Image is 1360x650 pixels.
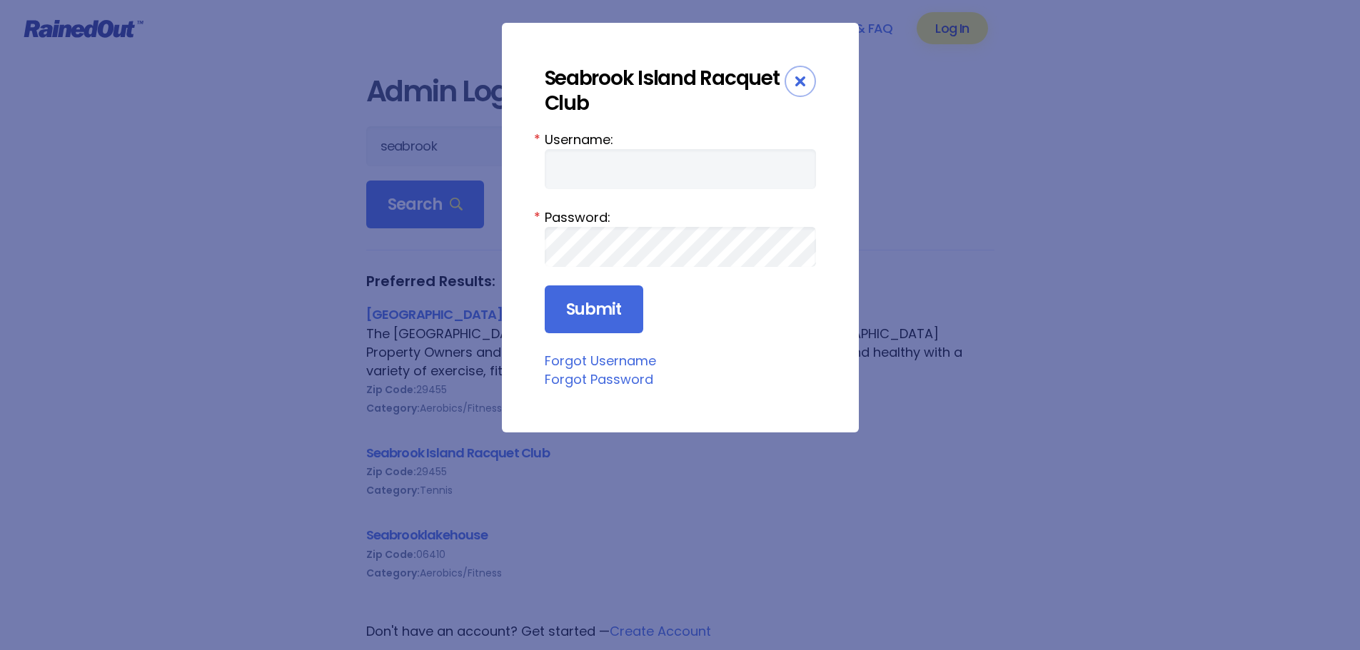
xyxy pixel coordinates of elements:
label: Username: [545,130,816,149]
div: Close [785,66,816,97]
a: Forgot Password [545,370,653,388]
label: Password: [545,208,816,227]
div: Seabrook Island Racquet Club [545,66,785,116]
a: Forgot Username [545,352,656,370]
input: Submit [545,285,643,334]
